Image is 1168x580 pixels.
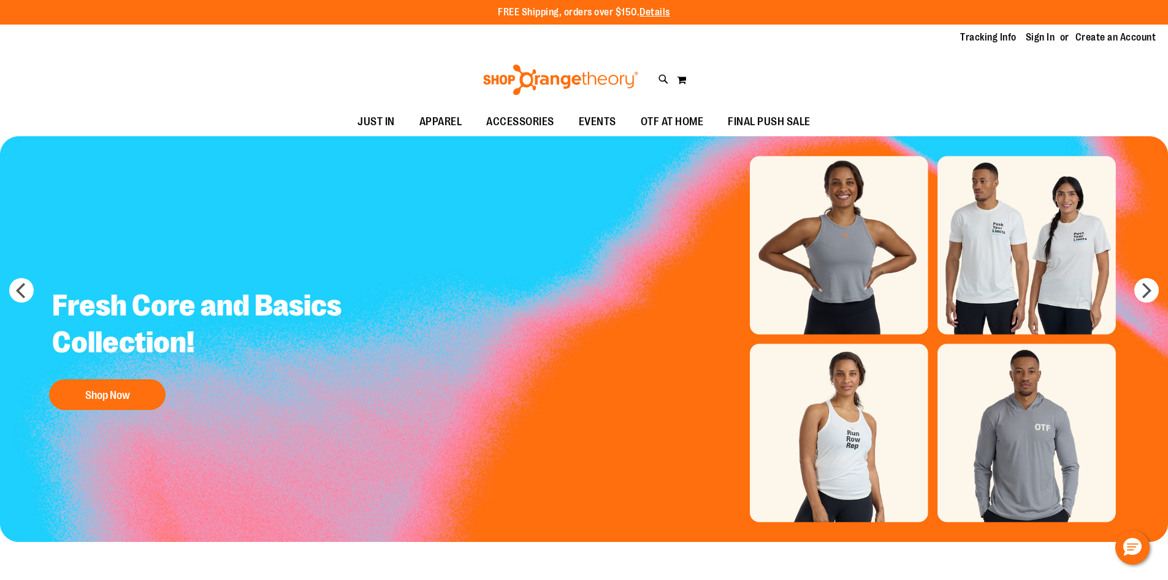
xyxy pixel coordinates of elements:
[1075,31,1156,44] a: Create an Account
[498,6,670,20] p: FREE Shipping, orders over $150.
[345,108,407,136] a: JUST IN
[49,379,166,410] button: Shop Now
[474,108,567,136] a: ACCESSORIES
[716,108,823,136] a: FINAL PUSH SALE
[1134,278,1159,303] button: next
[567,108,628,136] a: EVENTS
[728,108,811,136] span: FINAL PUSH SALE
[1026,31,1055,44] a: Sign In
[628,108,716,136] a: OTF AT HOME
[960,31,1017,44] a: Tracking Info
[1115,530,1150,565] button: Hello, have a question? Let’s chat.
[43,278,370,373] h2: Fresh Core and Basics Collection!
[9,278,34,303] button: prev
[407,108,475,136] a: APPAREL
[43,278,370,416] a: Fresh Core and Basics Collection! Shop Now
[579,108,616,136] span: EVENTS
[639,7,670,18] a: Details
[419,108,462,136] span: APPAREL
[486,108,554,136] span: ACCESSORIES
[641,108,704,136] span: OTF AT HOME
[357,108,395,136] span: JUST IN
[481,64,640,95] img: Shop Orangetheory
